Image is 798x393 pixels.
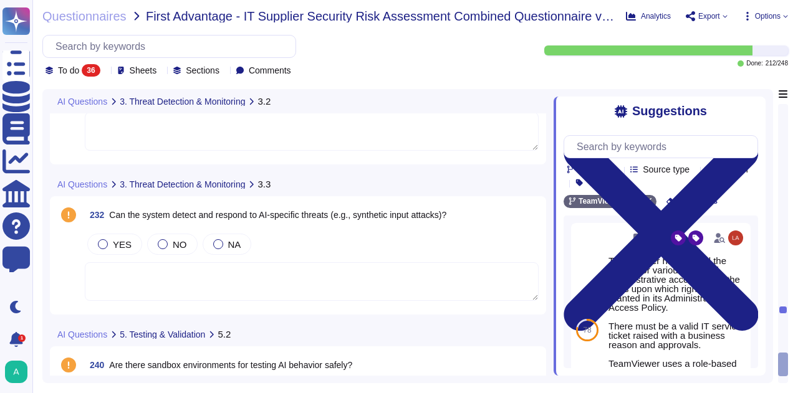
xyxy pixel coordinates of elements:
div: 36 [82,64,100,77]
span: Sheets [130,66,157,75]
span: Questionnaires [42,10,127,22]
span: AI Questions [57,330,107,339]
input: Search by keywords [49,36,296,57]
span: 3. Threat Detection & Monitoring [120,97,245,106]
span: To do [58,66,79,75]
span: 78 [583,326,591,334]
span: NA [228,239,241,250]
span: AI Questions [57,97,107,106]
span: 5.2 [218,329,231,339]
span: Sections [186,66,219,75]
button: user [2,358,36,386]
span: 3.3 [257,179,271,189]
span: First Advantage - IT Supplier Security Risk Assessment Combined Questionnaire v7.0 AI [146,10,616,22]
input: Search by keywords [570,136,757,158]
img: user [5,361,27,383]
span: Analytics [641,12,671,20]
span: 212 / 248 [766,60,788,67]
span: 3.2 [257,97,271,106]
div: 1 [18,334,26,342]
span: 5. Testing & Validation [120,330,205,339]
button: Analytics [626,11,671,21]
span: Done: [746,60,763,67]
span: Export [698,12,720,20]
span: Can the system detect and respond to AI-specific threats (e.g., synthetic input attacks)? [109,210,446,220]
img: user [728,230,743,245]
span: AI Questions [57,180,107,189]
span: YES [113,239,132,250]
span: 240 [85,361,104,369]
span: NO [173,239,187,250]
span: 232 [85,211,104,219]
span: Are there sandbox environments for testing AI behavior safely? [109,360,352,370]
span: Comments [249,66,291,75]
span: 3. Threat Detection & Monitoring [120,180,245,189]
span: Options [755,12,781,20]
